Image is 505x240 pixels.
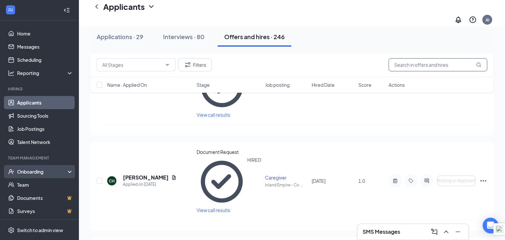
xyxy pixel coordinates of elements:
button: Minimize [453,227,463,237]
span: Stage [197,82,210,88]
a: Talent Network [17,135,73,149]
span: Name · Applied On [107,82,147,88]
span: Hired Date [312,82,335,88]
h5: [PERSON_NAME] [123,174,169,181]
div: Interviews · 80 [163,33,204,41]
a: Team [17,178,73,191]
svg: ChevronDown [165,62,170,67]
div: Open Intercom Messenger [483,218,498,233]
button: ComposeMessage [429,227,440,237]
svg: ChevronDown [147,3,155,11]
a: Applicants [17,96,73,109]
span: [DATE] [312,178,325,184]
div: Switch to admin view [17,227,63,233]
div: Caregiver [265,174,308,181]
button: ChevronUp [441,227,451,237]
span: Actions [389,82,405,88]
h3: SMS Messages [363,228,400,235]
svg: ComposeMessage [430,228,438,236]
svg: Document [171,175,177,180]
div: Applications · 29 [97,33,143,41]
a: DocumentsCrown [17,191,73,204]
div: HIRED [247,156,261,207]
svg: QuestionInfo [469,16,477,24]
svg: ChevronUp [442,228,450,236]
div: Hiring [8,86,72,92]
div: CH [109,178,115,184]
div: Inland Empire - Co ... [265,182,308,188]
span: Score [358,82,372,88]
a: Messages [17,40,73,53]
svg: UserCheck [8,168,14,175]
svg: ChevronLeft [93,3,101,11]
div: Team Management [8,155,72,161]
span: View call results [197,207,230,213]
svg: Minimize [454,228,462,236]
div: Document Request [197,149,261,155]
button: Waiting on Applicant [437,176,475,186]
div: AI [486,17,489,23]
svg: Collapse [63,7,70,13]
svg: CheckmarkCircle [197,156,247,207]
svg: Settings [8,227,14,233]
span: 1.0 [358,178,365,184]
a: Sourcing Tools [17,109,73,122]
h1: Applicants [103,1,145,12]
div: Reporting [17,70,74,76]
svg: ActiveNote [391,178,399,183]
svg: Tag [407,178,415,183]
div: Applied on [DATE] [123,181,177,188]
svg: Ellipses [479,177,487,185]
button: Filter Filters [178,58,212,71]
div: Offers and hires · 246 [224,33,285,41]
span: Waiting on Applicant [437,179,476,183]
svg: WorkstreamLogo [7,7,14,13]
svg: MagnifyingGlass [476,62,481,67]
div: Onboarding [17,168,68,175]
a: SurveysCrown [17,204,73,218]
svg: Notifications [454,16,462,24]
svg: Analysis [8,70,14,76]
a: Job Postings [17,122,73,135]
span: View call results [197,112,230,118]
svg: ActiveChat [423,178,431,183]
svg: Filter [184,61,192,69]
span: Job posting [265,82,290,88]
a: Scheduling [17,53,73,66]
input: Search in offers and hires [389,58,487,71]
input: All Stages [102,61,162,68]
a: Home [17,27,73,40]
